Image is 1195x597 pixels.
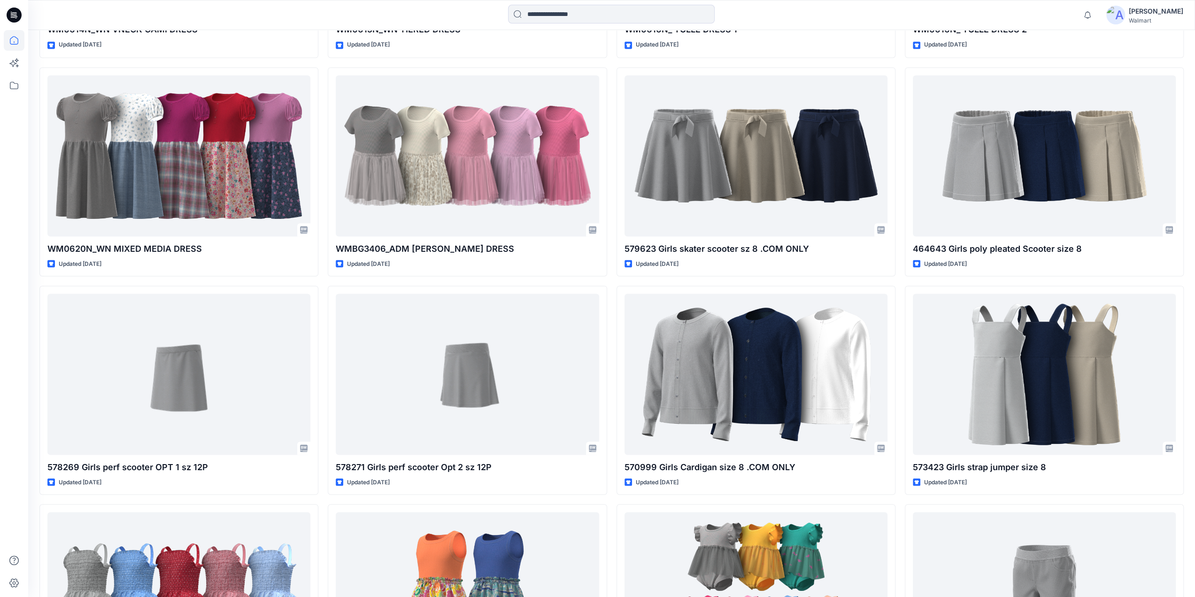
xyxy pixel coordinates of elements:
[347,40,390,50] p: Updated [DATE]
[913,75,1176,236] a: 464643 Girls poly pleated Scooter size 8
[1129,17,1183,24] div: Walmart
[1129,6,1183,17] div: [PERSON_NAME]
[336,294,599,455] a: 578271 Girls perf scooter Opt 2 sz 12P
[336,460,599,473] p: 578271 Girls perf scooter Opt 2 sz 12P
[624,242,887,255] p: 579623 Girls skater scooter sz 8 .COM ONLY
[347,477,390,487] p: Updated [DATE]
[59,477,101,487] p: Updated [DATE]
[924,477,967,487] p: Updated [DATE]
[624,294,887,455] a: 570999 Girls Cardigan size 8 .COM ONLY
[47,460,310,473] p: 578269 Girls perf scooter OPT 1 sz 12P
[47,75,310,236] a: WM0620N_WN MIXED MEDIA DRESS
[913,242,1176,255] p: 464643 Girls poly pleated Scooter size 8
[47,294,310,455] a: 578269 Girls perf scooter OPT 1 sz 12P
[336,242,599,255] p: WMBG3406_ADM [PERSON_NAME] DRESS
[59,40,101,50] p: Updated [DATE]
[924,259,967,269] p: Updated [DATE]
[624,460,887,473] p: 570999 Girls Cardigan size 8 .COM ONLY
[913,294,1176,455] a: 573423 Girls strap jumper size 8
[1106,6,1125,24] img: avatar
[636,259,678,269] p: Updated [DATE]
[636,477,678,487] p: Updated [DATE]
[924,40,967,50] p: Updated [DATE]
[624,75,887,236] a: 579623 Girls skater scooter sz 8 .COM ONLY
[636,40,678,50] p: Updated [DATE]
[336,75,599,236] a: WMBG3406_ADM BG TUTU DRESS
[47,242,310,255] p: WM0620N_WN MIXED MEDIA DRESS
[913,460,1176,473] p: 573423 Girls strap jumper size 8
[59,259,101,269] p: Updated [DATE]
[347,259,390,269] p: Updated [DATE]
